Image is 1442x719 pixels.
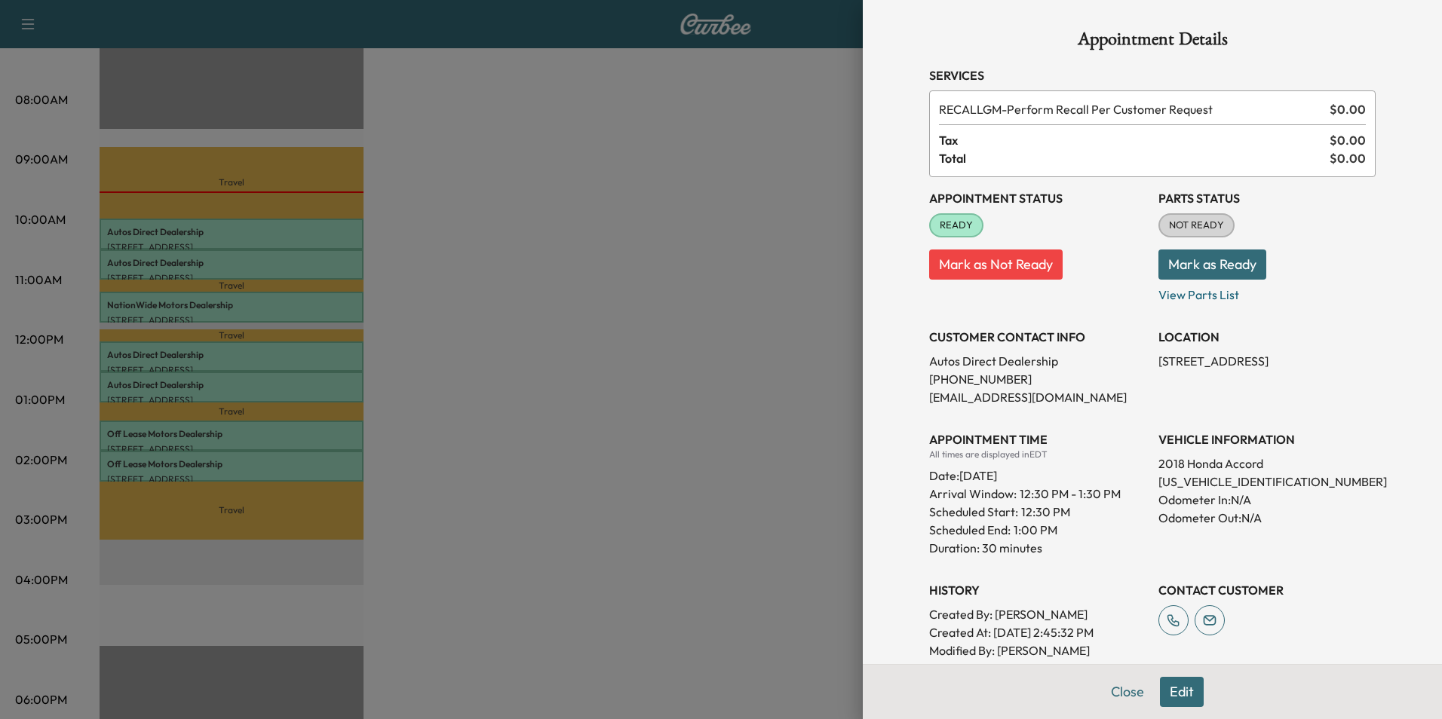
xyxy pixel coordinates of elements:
[929,328,1146,346] h3: CUSTOMER CONTACT INFO
[929,581,1146,599] h3: History
[1158,249,1266,280] button: Mark as Ready
[1330,149,1366,167] span: $ 0.00
[929,460,1146,485] div: Date: [DATE]
[929,539,1146,557] p: Duration: 30 minutes
[939,149,1330,167] span: Total
[1021,503,1070,521] p: 12:30 PM
[1158,189,1376,207] h3: Parts Status
[929,189,1146,207] h3: Appointment Status
[939,131,1330,149] span: Tax
[1330,131,1366,149] span: $ 0.00
[929,370,1146,388] p: [PHONE_NUMBER]
[1014,521,1057,539] p: 1:00 PM
[929,249,1063,280] button: Mark as Not Ready
[929,623,1146,641] p: Created At : [DATE] 2:45:32 PM
[929,485,1146,503] p: Arrival Window:
[929,66,1376,84] h3: Services
[1158,328,1376,346] h3: LOCATION
[929,352,1146,370] p: Autos Direct Dealership
[1158,454,1376,473] p: 2018 Honda Accord
[929,659,1146,678] p: Modified At : [DATE] 8:53:37 AM
[929,388,1146,406] p: [EMAIL_ADDRESS][DOMAIN_NAME]
[939,100,1324,118] span: Perform Recall Per Customer Request
[929,605,1146,623] p: Created By : [PERSON_NAME]
[1330,100,1366,118] span: $ 0.00
[929,30,1376,54] h1: Appointment Details
[1160,677,1204,707] button: Edit
[929,641,1146,659] p: Modified By : [PERSON_NAME]
[929,503,1018,521] p: Scheduled Start:
[1158,581,1376,599] h3: CONTACT CUSTOMER
[1160,218,1233,233] span: NOT READY
[931,218,982,233] span: READY
[1158,491,1376,509] p: Odometer In: N/A
[1158,430,1376,448] h3: VEHICLE INFORMATION
[1158,473,1376,491] p: [US_VEHICLE_IDENTIFICATION_NUMBER]
[1101,677,1154,707] button: Close
[929,448,1146,460] div: All times are displayed in EDT
[1020,485,1121,503] span: 12:30 PM - 1:30 PM
[929,430,1146,448] h3: APPOINTMENT TIME
[929,521,1011,539] p: Scheduled End:
[1158,352,1376,370] p: [STREET_ADDRESS]
[1158,280,1376,304] p: View Parts List
[1158,509,1376,527] p: Odometer Out: N/A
